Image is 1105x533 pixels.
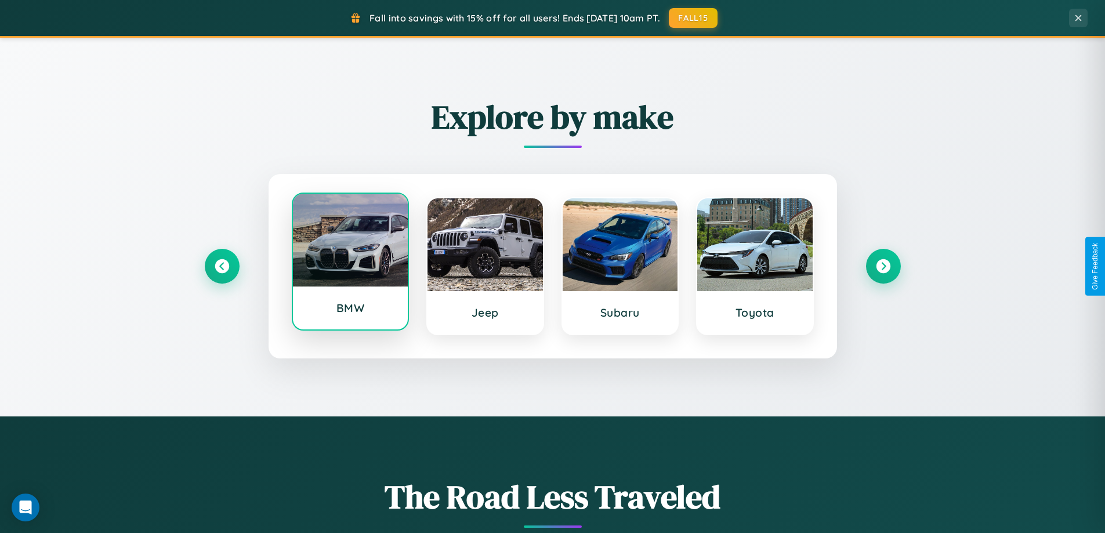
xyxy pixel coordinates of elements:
[709,306,801,320] h3: Toyota
[574,306,666,320] h3: Subaru
[1091,243,1099,290] div: Give Feedback
[205,95,901,139] h2: Explore by make
[305,301,397,315] h3: BMW
[205,474,901,519] h1: The Road Less Traveled
[12,494,39,521] div: Open Intercom Messenger
[669,8,718,28] button: FALL15
[369,12,660,24] span: Fall into savings with 15% off for all users! Ends [DATE] 10am PT.
[439,306,531,320] h3: Jeep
